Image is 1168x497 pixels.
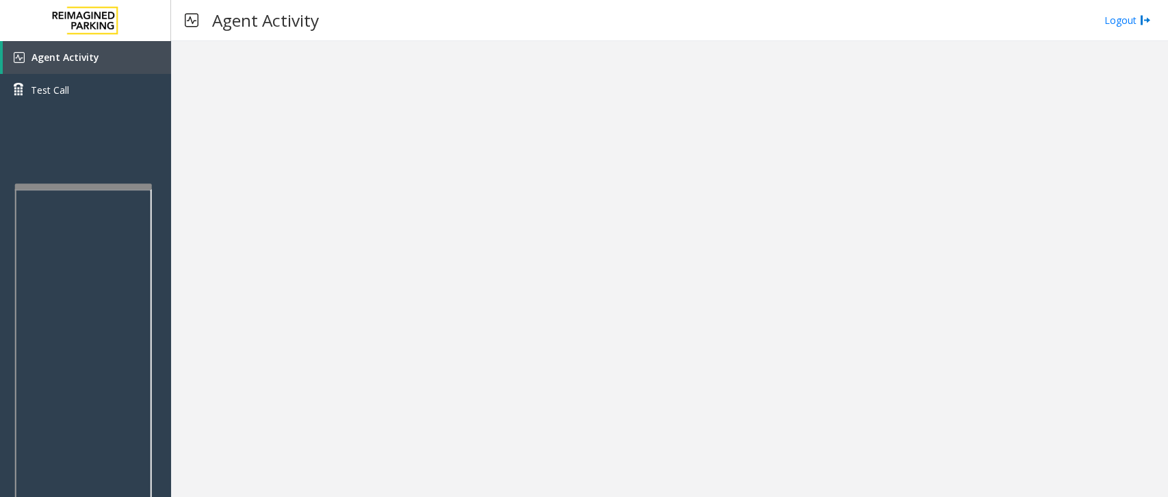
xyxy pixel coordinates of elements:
[31,51,99,64] span: Agent Activity
[205,3,326,37] h3: Agent Activity
[1140,13,1151,27] img: logout
[1104,13,1151,27] a: Logout
[3,41,171,74] a: Agent Activity
[185,3,198,37] img: pageIcon
[31,83,69,97] span: Test Call
[14,52,25,63] img: 'icon'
